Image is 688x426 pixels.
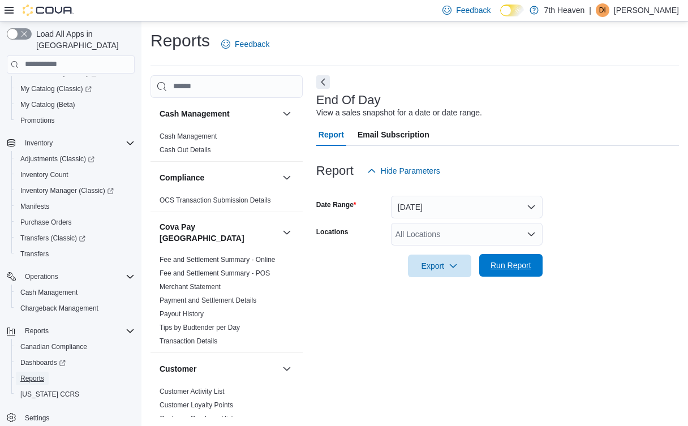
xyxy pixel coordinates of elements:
span: Fee and Settlement Summary - Online [160,255,276,264]
a: Promotions [16,114,59,127]
a: Canadian Compliance [16,340,92,354]
span: Cash Management [16,286,135,299]
button: Compliance [280,171,294,184]
a: Adjustments (Classic) [11,151,139,167]
a: Dashboards [16,356,70,369]
h3: Cash Management [160,108,230,119]
button: Hide Parameters [363,160,445,182]
span: Reports [25,326,49,335]
a: Customer Activity List [160,388,225,395]
span: Merchant Statement [160,282,221,291]
span: Cash Management [20,288,78,297]
span: My Catalog (Classic) [20,84,92,93]
span: Transfers (Classic) [16,231,135,245]
a: Payout History [160,310,204,318]
h1: Reports [150,29,210,52]
button: Compliance [160,172,278,183]
a: Payment and Settlement Details [160,296,256,304]
span: Reports [20,374,44,383]
a: Transaction Details [160,337,217,345]
span: My Catalog (Classic) [16,82,135,96]
span: Adjustments (Classic) [16,152,135,166]
a: Transfers (Classic) [11,230,139,246]
input: Dark Mode [500,5,524,16]
span: Chargeback Management [16,302,135,315]
span: Payout History [160,309,204,319]
span: Email Subscription [358,123,429,146]
p: 7th Heaven [544,3,585,17]
span: Settings [25,414,49,423]
button: [US_STATE] CCRS [11,386,139,402]
span: Report [319,123,344,146]
button: Operations [20,270,63,283]
img: Cova [23,5,74,16]
a: Reports [16,372,49,385]
span: Transaction Details [160,337,217,346]
span: Export [415,255,465,277]
button: Open list of options [527,230,536,239]
span: Dashboards [16,356,135,369]
button: Transfers [11,246,139,262]
span: Payment and Settlement Details [160,296,256,305]
h3: Report [316,164,354,178]
a: Feedback [217,33,274,55]
span: Run Report [491,260,531,271]
div: Cova Pay [GEOGRAPHIC_DATA] [150,253,303,352]
button: Inventory [2,135,139,151]
span: Inventory Count [20,170,68,179]
button: Inventory Count [11,167,139,183]
a: Fee and Settlement Summary - Online [160,256,276,264]
span: Cash Management [160,132,217,141]
a: OCS Transaction Submission Details [160,196,271,204]
span: Customer Purchase History [160,414,243,423]
a: Customer Purchase History [160,415,243,423]
h3: Cova Pay [GEOGRAPHIC_DATA] [160,221,278,244]
button: My Catalog (Beta) [11,97,139,113]
span: OCS Transaction Submission Details [160,196,271,205]
a: [US_STATE] CCRS [16,388,84,401]
span: Transfers [20,249,49,259]
a: Fee and Settlement Summary - POS [160,269,270,277]
button: Run Report [479,254,543,277]
a: My Catalog (Beta) [16,98,80,111]
h3: End Of Day [316,93,381,107]
span: Load All Apps in [GEOGRAPHIC_DATA] [32,28,135,51]
span: Promotions [20,116,55,125]
a: Cash Out Details [160,146,211,154]
button: Customer [280,362,294,376]
span: Reports [20,324,135,338]
button: Inventory [20,136,57,150]
a: Customer Loyalty Points [160,401,233,409]
a: Settings [20,411,54,425]
button: Cash Management [160,108,278,119]
span: Inventory Manager (Classic) [20,186,114,195]
span: Inventory [25,139,53,148]
label: Date Range [316,200,356,209]
a: My Catalog (Classic) [11,81,139,97]
button: Purchase Orders [11,214,139,230]
span: Hide Parameters [381,165,440,177]
div: Compliance [150,193,303,212]
span: Washington CCRS [16,388,135,401]
a: Transfers (Classic) [16,231,90,245]
span: Manifests [20,202,49,211]
div: Cash Management [150,130,303,161]
a: Tips by Budtender per Day [160,324,240,332]
span: Feedback [456,5,491,16]
a: Manifests [16,200,54,213]
a: Adjustments (Classic) [16,152,99,166]
span: Transfers [16,247,135,261]
button: Promotions [11,113,139,128]
button: Export [408,255,471,277]
span: Inventory Manager (Classic) [16,184,135,197]
p: | [589,3,591,17]
span: My Catalog (Beta) [20,100,75,109]
a: Purchase Orders [16,216,76,229]
span: Dark Mode [500,16,501,17]
span: DI [599,3,606,17]
button: Reports [20,324,53,338]
button: Operations [2,269,139,285]
a: Merchant Statement [160,283,221,291]
span: Customer Activity List [160,387,225,396]
span: Inventory [20,136,135,150]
